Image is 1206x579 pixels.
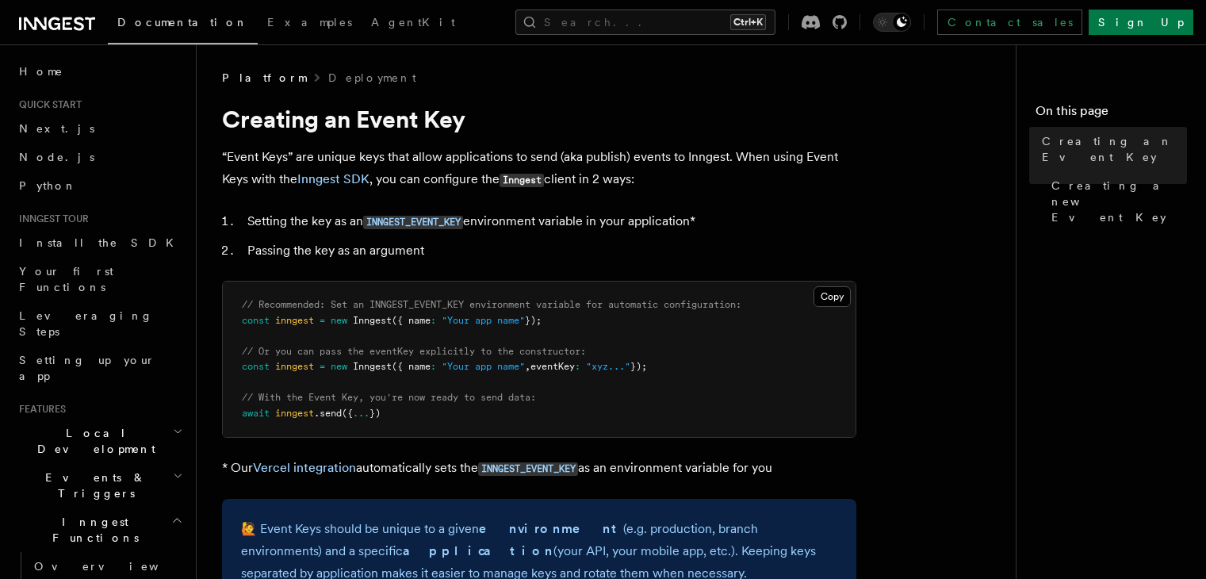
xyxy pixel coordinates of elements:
[242,299,741,310] span: // Recommended: Set an INNGEST_EVENT_KEY environment variable for automatic configuration:
[13,301,186,346] a: Leveraging Steps
[442,361,525,372] span: "Your app name"
[530,361,575,372] span: eventKey
[1045,171,1187,232] a: Creating a new Event Key
[13,171,186,200] a: Python
[13,114,186,143] a: Next.js
[275,361,314,372] span: inngest
[814,286,851,307] button: Copy
[328,70,416,86] a: Deployment
[19,63,63,79] span: Home
[108,5,258,44] a: Documentation
[222,70,306,86] span: Platform
[13,425,173,457] span: Local Development
[515,10,775,35] button: Search...Ctrl+K
[13,98,82,111] span: Quick start
[242,408,270,419] span: await
[242,392,536,403] span: // With the Event Key, you're now ready to send data:
[243,210,856,233] li: Setting the key as an environment variable in your application*
[242,346,586,357] span: // Or you can pass the eventKey explicitly to the constructor:
[525,315,542,326] span: });
[353,361,392,372] span: Inngest
[242,361,270,372] span: const
[873,13,911,32] button: Toggle dark mode
[13,508,186,552] button: Inngest Functions
[937,10,1082,35] a: Contact sales
[258,5,362,43] a: Examples
[1036,127,1187,171] a: Creating an Event Key
[392,361,431,372] span: ({ name
[13,213,89,225] span: Inngest tour
[222,146,856,191] p: “Event Keys” are unique keys that allow applications to send (aka publish) events to Inngest. Whe...
[275,408,314,419] span: inngest
[13,257,186,301] a: Your first Functions
[13,346,186,390] a: Setting up your app
[730,14,766,30] kbd: Ctrl+K
[19,309,153,338] span: Leveraging Steps
[331,315,347,326] span: new
[19,151,94,163] span: Node.js
[13,463,186,508] button: Events & Triggers
[575,361,580,372] span: :
[13,470,173,501] span: Events & Triggers
[369,408,381,419] span: })
[297,171,369,186] a: Inngest SDK
[525,361,530,372] span: ,
[403,543,553,558] strong: application
[19,236,183,249] span: Install the SDK
[243,240,856,262] li: Passing the key as an argument
[19,179,77,192] span: Python
[34,560,197,573] span: Overview
[331,361,347,372] span: new
[363,216,463,229] code: INNGEST_EVENT_KEY
[19,122,94,135] span: Next.js
[478,462,578,476] code: INNGEST_EVENT_KEY
[353,408,369,419] span: ...
[275,315,314,326] span: inngest
[500,174,544,187] code: Inngest
[19,265,113,293] span: Your first Functions
[314,408,342,419] span: .send
[586,361,630,372] span: "xyz..."
[13,57,186,86] a: Home
[1042,133,1187,165] span: Creating an Event Key
[267,16,352,29] span: Examples
[630,361,647,372] span: });
[1089,10,1193,35] a: Sign Up
[242,315,270,326] span: const
[431,361,436,372] span: :
[371,16,455,29] span: AgentKit
[13,228,186,257] a: Install the SDK
[19,354,155,382] span: Setting up your app
[363,213,463,228] a: INNGEST_EVENT_KEY
[253,460,356,475] a: Vercel integration
[392,315,431,326] span: ({ name
[320,315,325,326] span: =
[13,514,171,546] span: Inngest Functions
[222,457,856,480] p: * Our automatically sets the as an environment variable for you
[13,419,186,463] button: Local Development
[353,315,392,326] span: Inngest
[362,5,465,43] a: AgentKit
[431,315,436,326] span: :
[479,521,623,536] strong: environment
[13,403,66,416] span: Features
[478,460,578,475] a: INNGEST_EVENT_KEY
[222,105,856,133] h1: Creating an Event Key
[342,408,353,419] span: ({
[13,143,186,171] a: Node.js
[1036,102,1187,127] h4: On this page
[117,16,248,29] span: Documentation
[320,361,325,372] span: =
[1051,178,1187,225] span: Creating a new Event Key
[442,315,525,326] span: "Your app name"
